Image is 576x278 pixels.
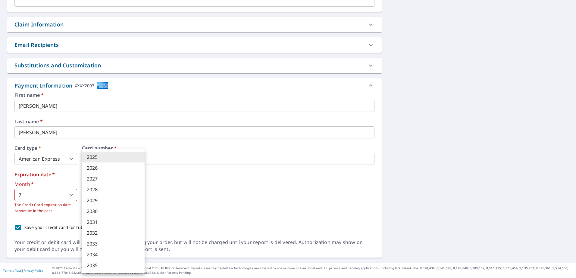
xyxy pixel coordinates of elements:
li: 2035 [82,260,145,271]
li: 2032 [82,227,145,238]
li: 2029 [82,195,145,206]
li: 2027 [82,173,145,184]
li: 2028 [82,184,145,195]
li: 2026 [82,162,145,173]
li: 2031 [82,217,145,227]
li: 2025 [82,152,145,162]
li: 2033 [82,238,145,249]
li: 2034 [82,249,145,260]
li: 2030 [82,206,145,217]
